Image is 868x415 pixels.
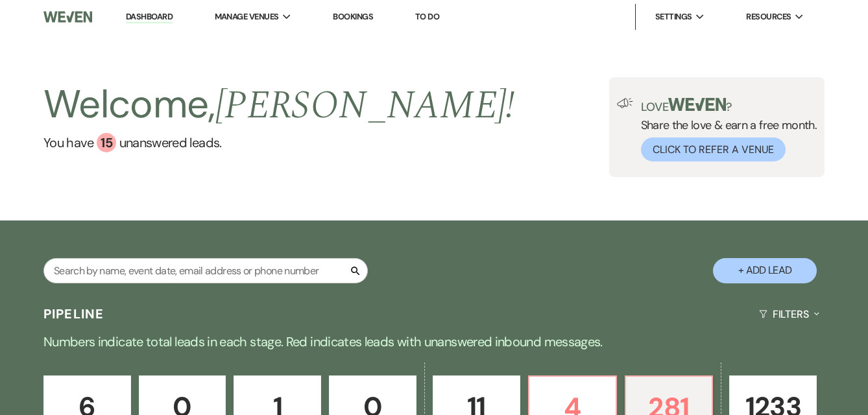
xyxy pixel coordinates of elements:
[655,10,692,23] span: Settings
[617,98,633,108] img: loud-speaker-illustration.svg
[126,11,173,23] a: Dashboard
[43,133,515,152] a: You have 15 unanswered leads.
[215,10,279,23] span: Manage Venues
[746,10,791,23] span: Resources
[43,305,104,323] h3: Pipeline
[333,11,373,22] a: Bookings
[754,297,825,331] button: Filters
[668,98,726,111] img: weven-logo-green.svg
[633,98,817,161] div: Share the love & earn a free month.
[97,133,116,152] div: 15
[713,258,817,283] button: + Add Lead
[43,77,515,133] h2: Welcome,
[641,98,817,113] p: Love ?
[215,76,515,136] span: [PERSON_NAME] !
[43,258,368,283] input: Search by name, event date, email address or phone number
[43,3,92,30] img: Weven Logo
[641,137,786,161] button: Click to Refer a Venue
[415,11,439,22] a: To Do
